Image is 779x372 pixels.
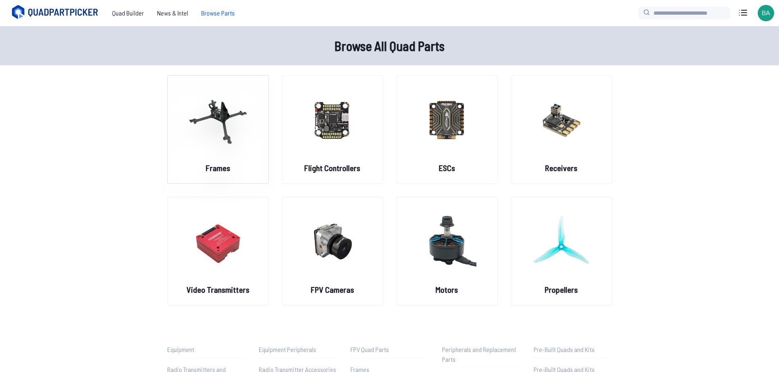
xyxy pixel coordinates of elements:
p: FPV Quad Parts [350,345,429,354]
h2: Motors [436,284,458,295]
img: image of category [418,205,476,277]
img: image of category [532,84,591,156]
h2: Frames [206,162,230,174]
a: image of categoryFPV Cameras [282,197,383,305]
a: image of categoryVideo Transmitters [167,197,269,305]
h2: Receivers [545,162,577,174]
a: Quad Builder [106,5,150,21]
img: image of category [532,205,591,277]
img: image of category [303,84,362,156]
p: Peripherals and Replacement Parts [442,345,521,364]
p: Equipment [167,345,246,354]
h2: Video Transmitters [186,284,249,295]
a: image of categoryESCs [396,75,498,184]
a: image of categoryFrames [167,75,269,184]
h2: ESCs [439,162,455,174]
img: User [758,5,774,21]
img: image of category [189,84,247,156]
h2: Flight Controllers [304,162,360,174]
a: News & Intel [150,5,195,21]
a: image of categoryFlight Controllers [282,75,383,184]
img: image of category [189,205,247,277]
a: image of categoryMotors [396,197,498,305]
a: Browse Parts [195,5,241,21]
a: image of categoryPropellers [511,197,612,305]
h2: FPV Cameras [311,284,354,295]
p: Pre-Built Quads and Kits [534,345,612,354]
p: Equipment Peripherals [259,345,337,354]
a: image of categoryReceivers [511,75,612,184]
img: image of category [418,84,476,156]
img: image of category [303,205,362,277]
h1: Browse All Quad Parts [128,36,651,56]
h2: Propellers [545,284,578,295]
